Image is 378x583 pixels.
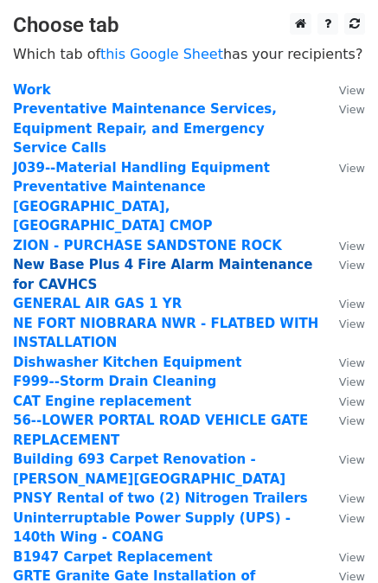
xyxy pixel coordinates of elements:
[339,298,365,311] small: View
[13,374,216,389] a: F999--Storm Drain Cleaning
[100,46,223,62] a: this Google Sheet
[339,259,365,272] small: View
[13,160,270,234] a: J039--Material Handling Equipment Preventative Maintenance [GEOGRAPHIC_DATA], [GEOGRAPHIC_DATA] CMOP
[13,257,312,292] a: New Base Plus 4 Fire Alarm Maintenance for CAVHCS
[339,240,365,253] small: View
[322,316,365,331] a: View
[13,549,213,565] a: B1947 Carpet Replacement
[322,101,365,117] a: View
[322,374,365,389] a: View
[322,490,365,506] a: View
[13,394,191,409] a: CAT Engine replacement
[339,375,365,388] small: View
[292,500,378,583] div: Widget de chat
[322,238,365,253] a: View
[322,296,365,311] a: View
[322,257,365,272] a: View
[339,356,365,369] small: View
[322,160,365,176] a: View
[322,82,365,98] a: View
[322,413,365,428] a: View
[13,316,318,351] a: NE FORT NIOBRARA NWR - FLATBED WITH INSTALLATION
[322,355,365,370] a: View
[339,395,365,408] small: View
[339,103,365,116] small: View
[13,452,285,487] a: Building 693 Carpet Renovation - [PERSON_NAME][GEOGRAPHIC_DATA]
[13,13,365,38] h3: Choose tab
[339,317,365,330] small: View
[339,84,365,97] small: View
[13,82,51,98] a: Work
[13,413,308,448] a: 56--LOWER PORTAL ROAD VEHICLE GATE REPLACEMENT
[13,101,277,156] a: Preventative Maintenance Services, Equipment Repair, and Emergency Service Calls
[339,162,365,175] small: View
[339,492,365,505] small: View
[13,296,182,311] a: GENERAL AIR GAS 1 YR
[13,45,365,63] p: Which tab of has your recipients?
[322,452,365,467] a: View
[292,500,378,583] iframe: Chat Widget
[13,238,282,253] a: ZION - PURCHASE SANDSTONE ROCK
[339,453,365,466] small: View
[13,490,308,506] a: PNSY Rental of two (2) Nitrogen Trailers
[13,510,291,546] a: Uninterruptable Power Supply (UPS) - 140th Wing - COANG
[13,355,241,370] a: Dishwasher Kitchen Equipment
[322,394,365,409] a: View
[339,414,365,427] small: View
